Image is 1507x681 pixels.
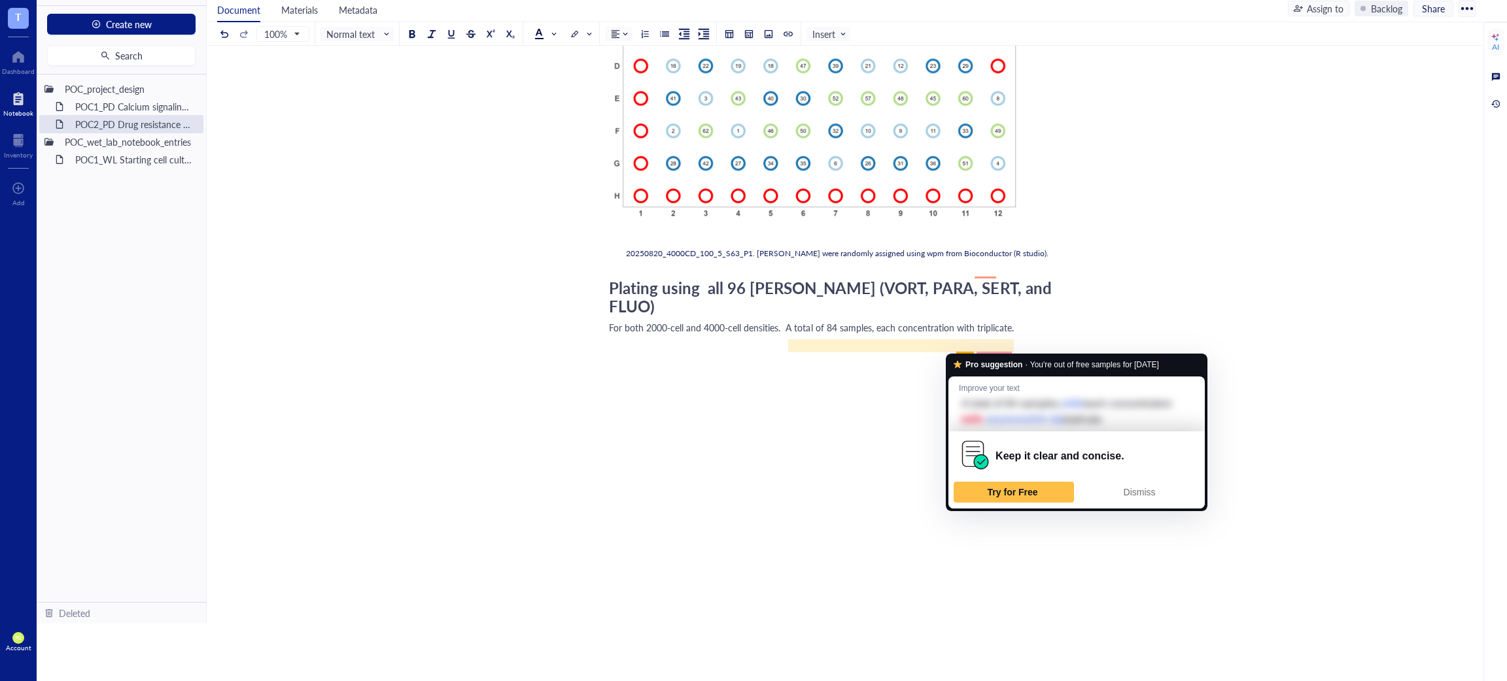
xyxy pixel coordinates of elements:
[47,14,196,35] button: Create new
[626,248,1058,260] div: 20250820_4000CD_100_5_S63_P1. [PERSON_NAME] were randomly assigned using wpm from Bioconductor (R...
[15,8,22,25] span: T
[47,45,196,66] button: Search
[3,88,33,117] a: Notebook
[115,50,143,61] span: Search
[326,28,390,40] span: Normal text
[69,115,198,133] div: POC2_PD Drug resistance assay on N06A library
[1371,1,1402,16] div: Backlog
[2,46,35,75] a: Dashboard
[1422,3,1445,14] span: Share
[4,130,33,159] a: Inventory
[59,133,198,151] div: POC_wet_lab_notebook_entries
[281,3,318,16] span: Materials
[6,644,31,652] div: Account
[69,97,198,116] div: POC1_PD Calcium signaling screen of N06A library
[1413,1,1453,16] button: Share
[4,151,33,159] div: Inventory
[59,606,90,620] div: Deleted
[12,199,25,207] div: Add
[339,3,377,16] span: Metadata
[1492,42,1499,52] div: AI
[2,67,35,75] div: Dashboard
[609,276,1056,318] span: Plating using all 96 [PERSON_NAME] (VORT, PARA, SERT, and FLUO)
[264,28,299,40] span: 100%
[812,28,847,40] span: Insert
[1307,1,1343,16] div: Assign to
[217,3,260,16] span: Document
[69,150,198,169] div: POC1_WL Starting cell culture protocol
[15,635,22,641] span: PO
[106,19,152,29] span: Create new
[59,80,198,98] div: POC_project_design
[609,321,1014,334] span: For both 2000-cell and 4000-cell densities. A total of 84 samples, each concentration with tripli...
[3,109,33,117] div: Notebook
